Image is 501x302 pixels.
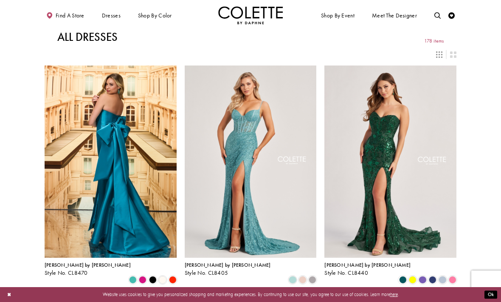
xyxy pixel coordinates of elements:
p: Website uses cookies to give you personalized shopping and marketing experiences. By continuing t... [46,290,455,299]
i: Black [149,276,157,284]
h1: All Dresses [57,31,118,43]
i: Diamond White [159,276,166,284]
i: Ice Blue [439,276,446,284]
i: Scarlet [169,276,177,284]
img: Colette by Daphne [218,6,283,24]
i: Smoke [309,276,316,284]
span: Dresses [100,6,122,24]
span: 178 items [424,38,444,44]
span: Style No. CL8405 [185,269,228,276]
span: Shop by color [138,12,172,19]
button: Close Dialog [4,289,14,300]
i: Rose [299,276,307,284]
i: Cotton Candy [449,276,456,284]
a: Meet the designer [370,6,419,24]
i: Turquoise [129,276,137,284]
span: Style No. CL8470 [45,269,88,276]
span: [PERSON_NAME] by [PERSON_NAME] [324,262,411,268]
div: Colette by Daphne Style No. CL8405 [185,262,271,276]
i: Yellow [409,276,417,284]
div: Colette by Daphne Style No. CL8440 [324,262,411,276]
span: Find a store [56,12,84,19]
span: [PERSON_NAME] by [PERSON_NAME] [185,262,271,268]
div: Layout Controls [41,47,460,61]
i: Sea Glass [289,276,296,284]
div: Colette by Daphne Style No. CL8470 [45,262,131,276]
span: [PERSON_NAME] by [PERSON_NAME] [45,262,131,268]
a: Check Wishlist [447,6,456,24]
i: Violet [419,276,426,284]
a: Visit Colette by Daphne Style No. CL8405 Page [185,66,317,258]
a: Visit Colette by Daphne Style No. CL8470 Page [45,66,177,258]
span: Style No. CL8440 [324,269,368,276]
span: Shop by color [136,6,173,24]
a: Find a store [45,6,86,24]
button: Submit Dialog [484,291,497,299]
span: Meet the designer [372,12,417,19]
i: Navy Blue [429,276,436,284]
a: Visit Home Page [218,6,283,24]
a: Toggle search [433,6,442,24]
span: Switch layout to 2 columns [450,51,456,58]
i: Fuchsia [139,276,146,284]
span: Shop By Event [321,12,355,19]
span: Switch layout to 3 columns [436,51,442,58]
a: Visit Colette by Daphne Style No. CL8440 Page [324,66,456,258]
span: Shop By Event [319,6,356,24]
span: Dresses [102,12,121,19]
a: here [390,291,398,297]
